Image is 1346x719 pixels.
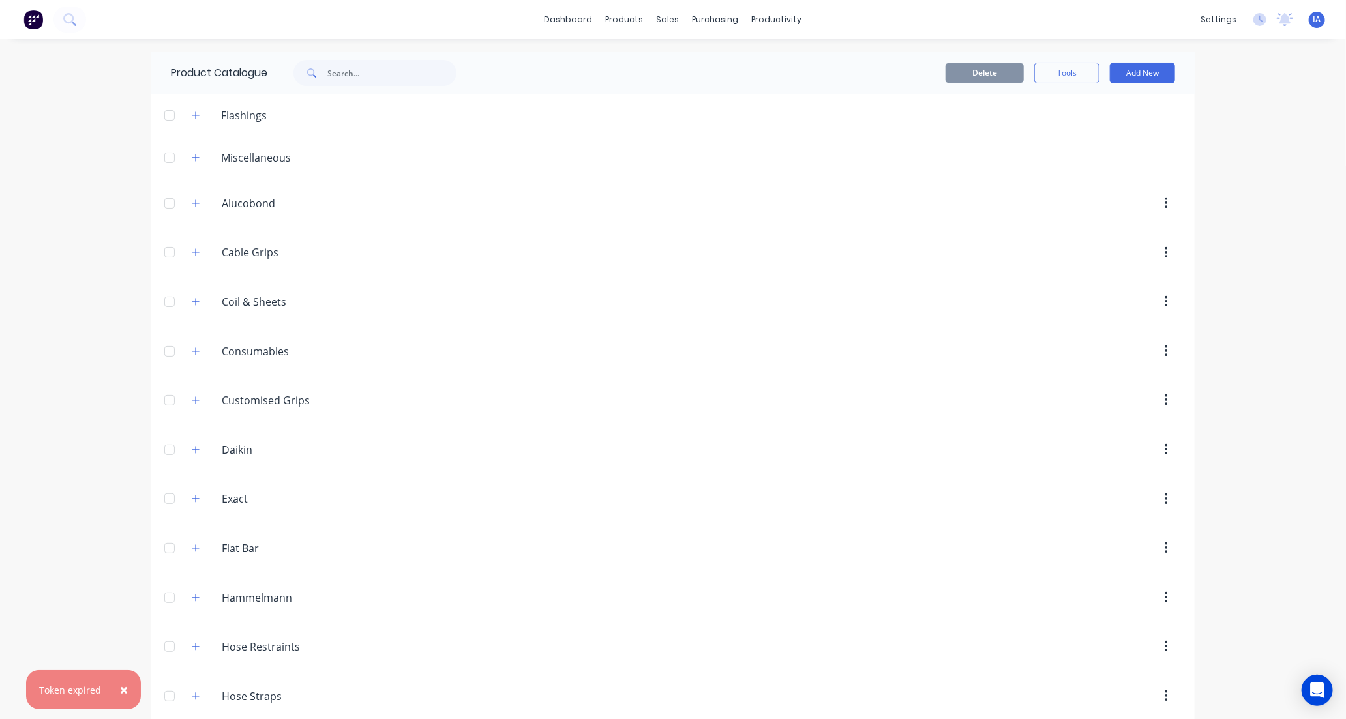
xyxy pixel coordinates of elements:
div: settings [1194,10,1243,29]
div: Open Intercom Messenger [1302,675,1333,706]
input: Enter category name [222,639,376,654]
input: Enter category name [222,196,376,211]
input: Enter category name [222,442,376,458]
input: Enter category name [222,590,376,606]
input: Enter category name [222,344,376,359]
div: products [599,10,650,29]
div: Token expired [39,683,101,697]
div: Flashings [211,108,277,123]
input: Enter category name [222,294,376,310]
span: × [120,681,128,699]
button: Close [107,674,141,705]
span: IA [1313,14,1321,25]
button: Add New [1110,63,1175,83]
input: Search... [327,60,456,86]
input: Enter category name [222,491,376,506]
input: Enter category name [222,540,376,556]
button: Delete [946,63,1024,83]
button: Tools [1034,63,1099,83]
a: dashboard [538,10,599,29]
input: Enter category name [222,688,376,704]
img: Factory [23,10,43,29]
input: Enter category name [222,392,376,408]
div: Miscellaneous [211,150,301,166]
div: productivity [745,10,809,29]
input: Enter category name [222,244,376,260]
div: sales [650,10,686,29]
div: Product Catalogue [151,52,267,94]
div: purchasing [686,10,745,29]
